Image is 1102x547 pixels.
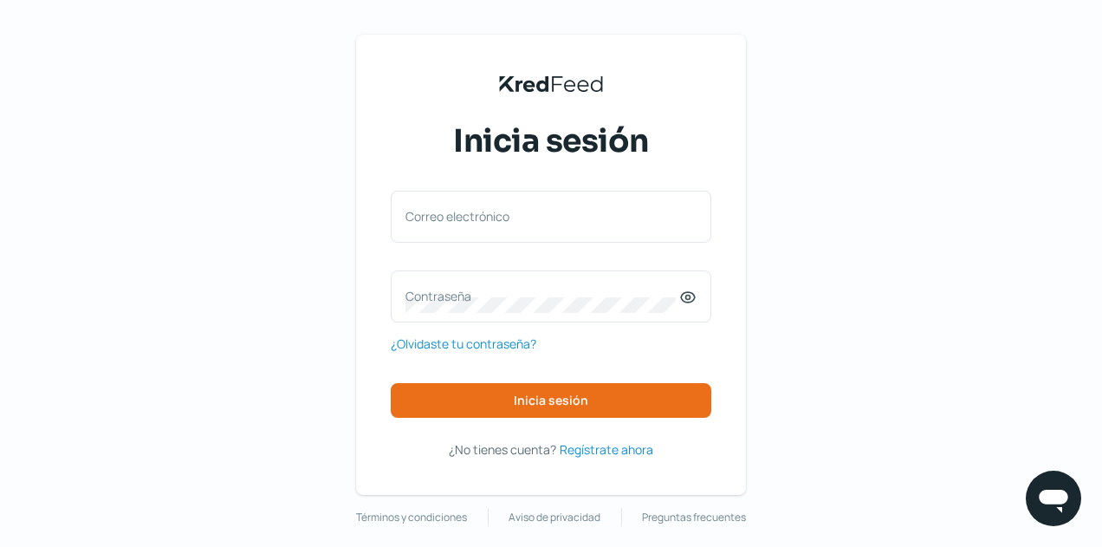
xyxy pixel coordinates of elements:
[405,208,679,225] label: Correo electrónico
[356,508,467,527] a: Términos y condiciones
[509,508,600,527] a: Aviso de privacidad
[453,120,649,163] span: Inicia sesión
[1036,481,1071,516] img: chatIcon
[391,333,536,355] a: ¿Olvidaste tu contraseña?
[514,394,588,407] span: Inicia sesión
[391,383,711,418] button: Inicia sesión
[449,441,556,458] span: ¿No tienes cuenta?
[642,508,746,527] a: Preguntas frecuentes
[405,288,679,304] label: Contraseña
[560,439,653,460] a: Regístrate ahora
